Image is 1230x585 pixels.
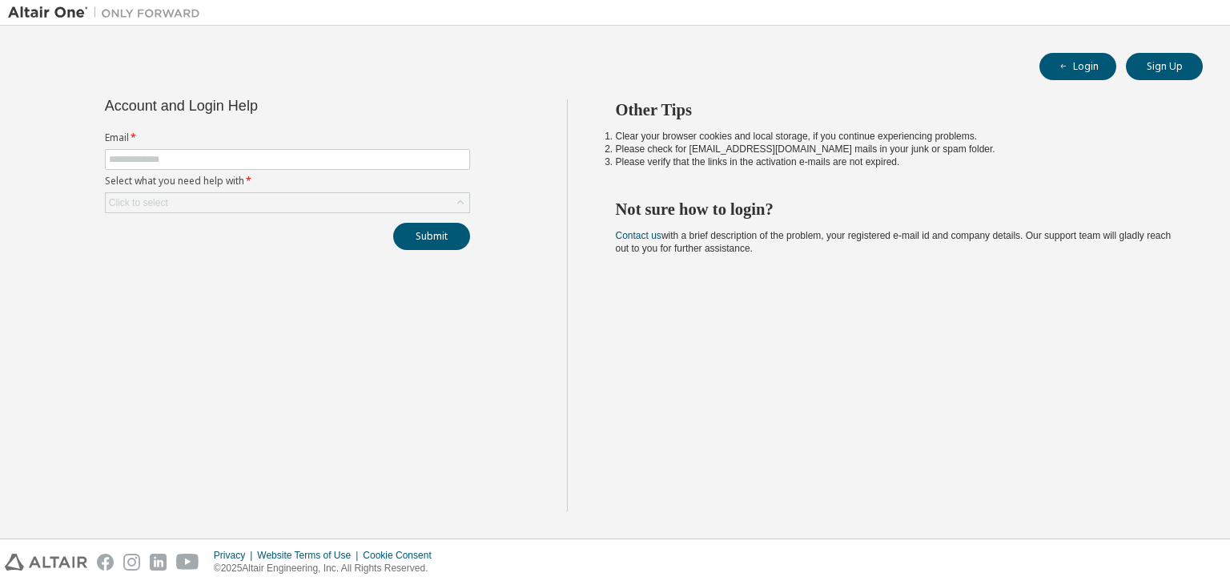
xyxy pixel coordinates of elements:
span: with a brief description of the problem, your registered e-mail id and company details. Our suppo... [616,230,1172,254]
p: © 2025 Altair Engineering, Inc. All Rights Reserved. [214,562,441,575]
div: Account and Login Help [105,99,397,112]
button: Submit [393,223,470,250]
button: Login [1039,53,1116,80]
img: altair_logo.svg [5,554,87,571]
div: Click to select [106,193,469,212]
img: youtube.svg [176,554,199,571]
img: instagram.svg [123,554,140,571]
div: Cookie Consent [363,549,440,562]
div: Website Terms of Use [257,549,363,562]
div: Privacy [214,549,257,562]
img: facebook.svg [97,554,114,571]
h2: Other Tips [616,99,1175,120]
li: Please verify that the links in the activation e-mails are not expired. [616,155,1175,168]
label: Select what you need help with [105,175,470,188]
label: Email [105,131,470,144]
button: Sign Up [1126,53,1203,80]
h2: Not sure how to login? [616,199,1175,220]
img: Altair One [8,5,208,21]
div: Click to select [109,196,168,209]
a: Contact us [616,230,661,241]
li: Please check for [EMAIL_ADDRESS][DOMAIN_NAME] mails in your junk or spam folder. [616,143,1175,155]
li: Clear your browser cookies and local storage, if you continue experiencing problems. [616,130,1175,143]
img: linkedin.svg [150,554,167,571]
